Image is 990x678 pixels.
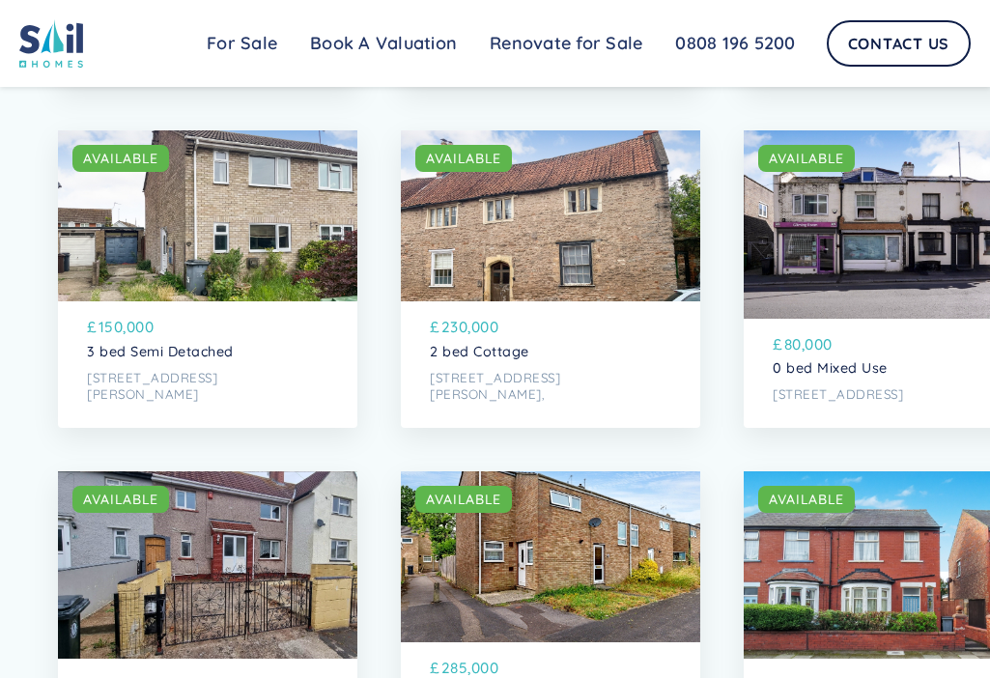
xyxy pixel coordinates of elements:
[773,333,782,355] p: £
[87,344,328,360] p: 3 bed Semi Detached
[99,316,155,338] p: 150,000
[426,490,501,509] div: AVAILABLE
[441,316,499,338] p: 230,000
[58,130,357,428] a: AVAILABLE£150,0003 bed Semi Detached[STREET_ADDRESS][PERSON_NAME]
[87,316,97,338] p: £
[19,19,83,68] img: sail home logo colored
[430,316,439,338] p: £
[83,490,158,509] div: AVAILABLE
[769,490,844,509] div: AVAILABLE
[426,149,501,168] div: AVAILABLE
[430,370,671,404] p: [STREET_ADDRESS][PERSON_NAME],
[659,24,811,63] a: 0808 196 5200
[83,149,158,168] div: AVAILABLE
[769,149,844,168] div: AVAILABLE
[827,20,972,67] a: Contact Us
[430,344,671,360] p: 2 bed Cottage
[87,370,328,404] p: [STREET_ADDRESS][PERSON_NAME]
[473,24,659,63] a: Renovate for Sale
[190,24,294,63] a: For Sale
[294,24,473,63] a: Book A Valuation
[401,130,700,428] a: AVAILABLE£230,0002 bed Cottage[STREET_ADDRESS][PERSON_NAME],
[784,333,833,355] p: 80,000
